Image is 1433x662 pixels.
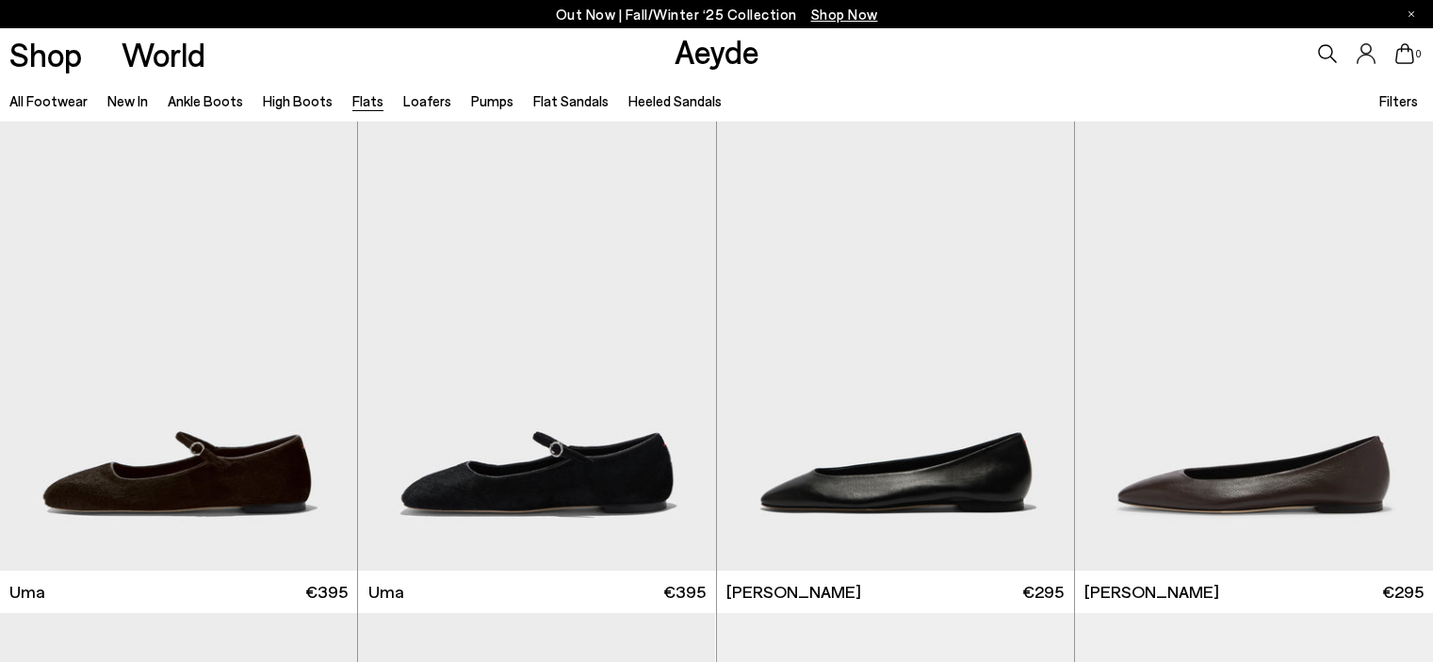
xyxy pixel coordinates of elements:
[471,92,513,109] a: Pumps
[368,580,404,604] span: Uma
[717,571,1074,613] a: [PERSON_NAME] €295
[352,92,383,109] a: Flats
[1022,580,1064,604] span: €295
[305,580,348,604] span: €395
[628,92,722,109] a: Heeled Sandals
[675,31,759,71] a: Aeyde
[168,92,243,109] a: Ankle Boots
[1075,571,1433,613] a: [PERSON_NAME] €295
[107,92,148,109] a: New In
[403,92,451,109] a: Loafers
[811,6,878,23] span: Navigate to /collections/new-in
[556,3,878,26] p: Out Now | Fall/Winter ‘25 Collection
[663,580,706,604] span: €395
[1382,580,1424,604] span: €295
[122,38,205,71] a: World
[1395,43,1414,64] a: 0
[726,580,861,604] span: [PERSON_NAME]
[1084,580,1219,604] span: [PERSON_NAME]
[9,38,82,71] a: Shop
[533,92,609,109] a: Flat Sandals
[1075,121,1433,571] img: Ellie Almond-Toe Flats
[9,580,45,604] span: Uma
[9,92,88,109] a: All Footwear
[1379,92,1418,109] span: Filters
[1414,49,1424,59] span: 0
[358,121,715,571] img: Uma Ponyhair Flats
[358,571,715,613] a: Uma €395
[717,121,1074,571] img: Ellie Almond-Toe Flats
[263,92,333,109] a: High Boots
